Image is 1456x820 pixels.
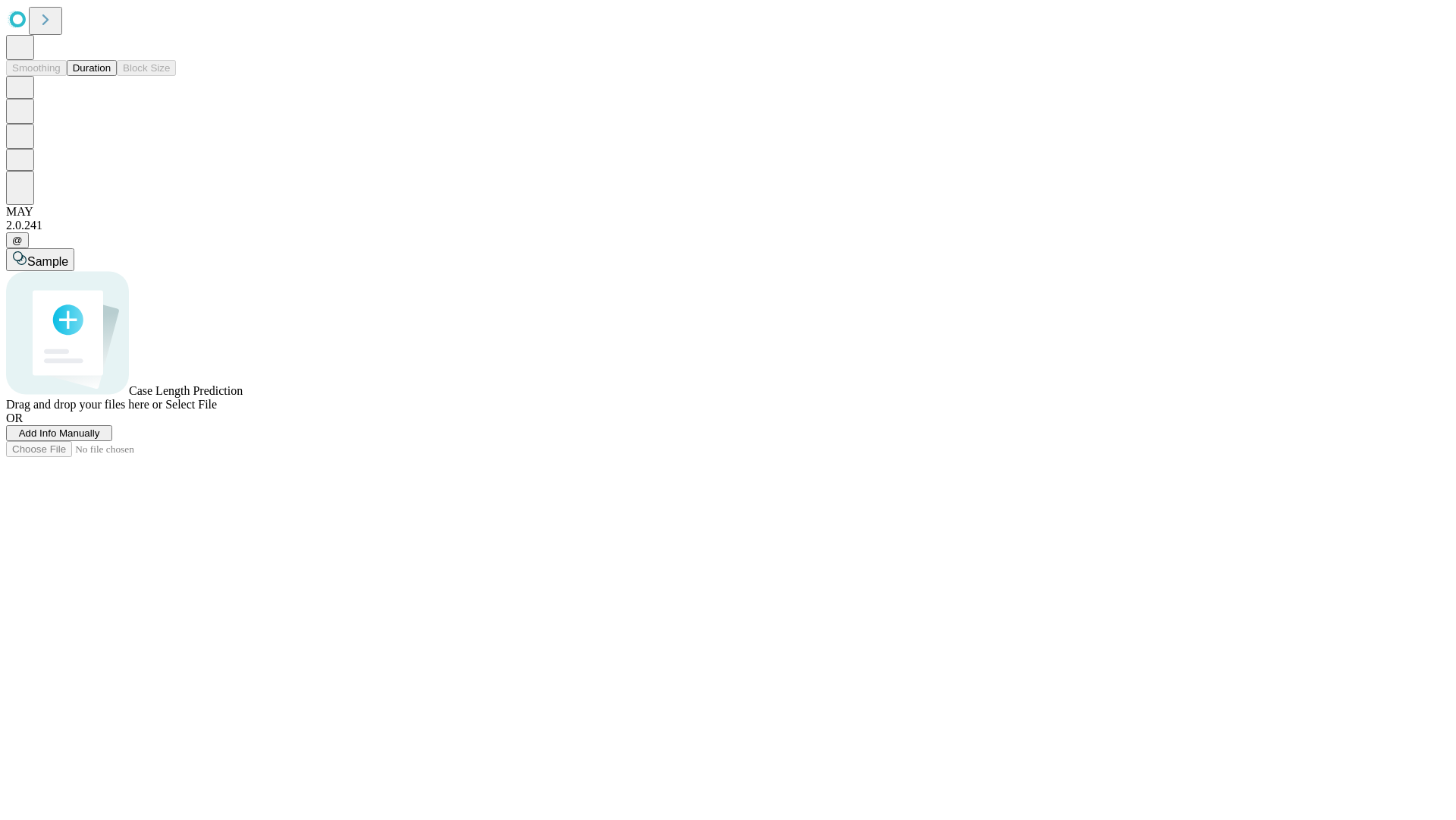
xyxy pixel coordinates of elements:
[6,412,23,424] span: OR
[27,255,68,268] span: Sample
[6,232,29,248] button: @
[6,60,67,76] button: Smoothing
[117,60,176,76] button: Block Size
[6,398,162,411] span: Drag and drop your files here or
[6,205,1450,219] div: MAY
[129,384,243,397] span: Case Length Prediction
[165,398,217,411] span: Select File
[6,219,1450,232] div: 2.0.241
[6,425,112,441] button: Add Info Manually
[12,235,23,246] span: @
[19,427,100,439] span: Add Info Manually
[67,60,117,76] button: Duration
[6,248,74,271] button: Sample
